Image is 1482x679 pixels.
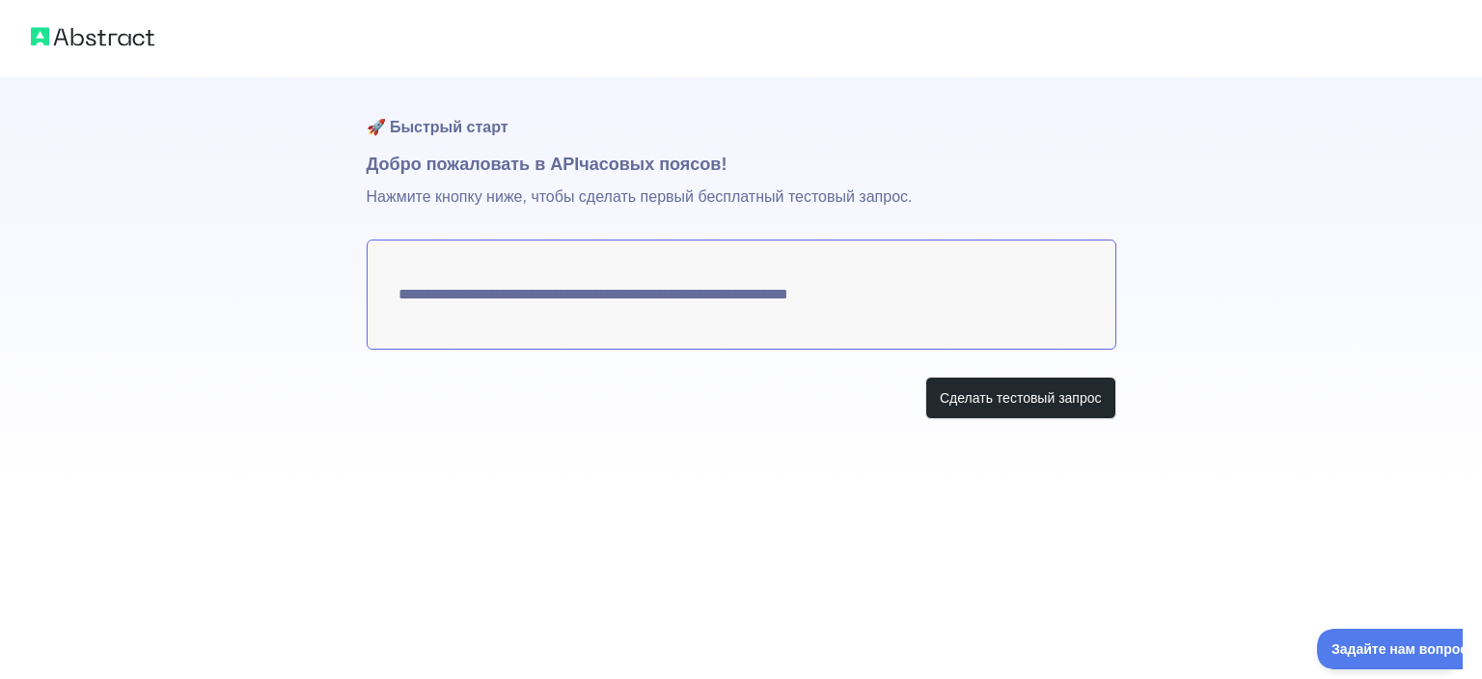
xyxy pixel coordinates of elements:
[940,390,1102,406] font: Сделать тестовый запрос
[925,377,1116,420] button: Сделать тестовый запрос
[367,155,580,174] font: Добро пожаловать в API
[579,155,721,174] font: часовых поясов
[1317,629,1463,669] iframe: Переключить поддержку клиентов
[31,23,154,50] img: Абстрактный логотип
[721,155,727,174] font: !
[367,119,508,135] font: 🚀 Быстрый старт
[367,188,913,205] font: Нажмите кнопку ниже, чтобы сделать первый бесплатный тестовый запрос.
[14,13,151,28] font: Задайте нам вопрос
